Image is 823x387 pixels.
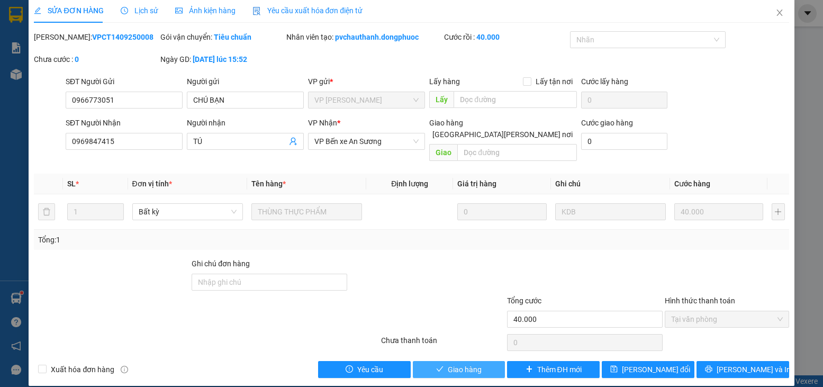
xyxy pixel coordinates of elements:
span: Yêu cầu xuất hóa đơn điện tử [252,6,363,15]
input: Ghi Chú [555,203,666,220]
input: VD: Bàn, Ghế [251,203,362,220]
label: Cước giao hàng [581,119,633,127]
span: clock-circle [121,7,128,14]
div: Nhân viên tạo: [286,31,442,43]
span: Tại văn phòng [671,311,782,327]
b: 40.000 [476,33,500,41]
div: Chưa cước : [34,53,158,65]
span: SỬA ĐƠN HÀNG [34,6,103,15]
span: Giao hàng [429,119,463,127]
label: Cước lấy hàng [581,77,628,86]
label: Ghi chú đơn hàng [192,259,250,268]
span: [PERSON_NAME] và In [717,364,791,375]
input: Cước giao hàng [581,133,668,150]
span: VP Nhận [308,119,337,127]
div: VP gửi [308,76,425,87]
button: delete [38,203,55,220]
div: Người gửi [187,76,304,87]
div: Ngày GD: [160,53,284,65]
b: Tiêu chuẩn [214,33,251,41]
span: plus [526,365,533,374]
input: Dọc đường [454,91,576,108]
b: VPCT1409250008 [92,33,153,41]
span: Lịch sử [121,6,158,15]
input: 0 [674,203,763,220]
label: Hình thức thanh toán [665,296,735,305]
span: Lấy [429,91,454,108]
span: edit [34,7,41,14]
span: Lấy hàng [429,77,460,86]
button: plus [772,203,784,220]
span: check [436,365,444,374]
button: plusThêm ĐH mới [507,361,600,378]
span: [GEOGRAPHIC_DATA][PERSON_NAME] nơi [428,129,577,140]
span: Lấy tận nơi [531,76,577,87]
span: SL [67,179,76,188]
div: [PERSON_NAME]: [34,31,158,43]
button: exclamation-circleYêu cầu [318,361,411,378]
img: icon [252,7,261,15]
div: Chưa thanh toán [380,335,506,353]
input: Cước lấy hàng [581,92,668,109]
button: printer[PERSON_NAME] và In [697,361,789,378]
span: Đơn vị tính [132,179,172,188]
th: Ghi chú [551,174,670,194]
span: [PERSON_NAME] đổi [622,364,690,375]
span: Thêm ĐH mới [537,364,582,375]
input: Dọc đường [457,144,576,161]
span: VP Bến xe An Sương [314,133,419,149]
span: Ảnh kiện hàng [175,6,236,15]
span: printer [705,365,712,374]
div: SĐT Người Gửi [66,76,183,87]
button: checkGiao hàng [413,361,505,378]
span: Xuất hóa đơn hàng [47,364,119,375]
button: save[PERSON_NAME] đổi [602,361,694,378]
span: Yêu cầu [357,364,383,375]
span: Bất kỳ [139,204,237,220]
span: save [610,365,618,374]
b: 0 [75,55,79,64]
span: user-add [289,137,297,146]
span: Định lượng [391,179,428,188]
span: picture [175,7,183,14]
span: Tên hàng [251,179,286,188]
span: exclamation-circle [346,365,353,374]
div: Người nhận [187,117,304,129]
span: close [775,8,784,17]
span: Giao hàng [448,364,482,375]
div: SĐT Người Nhận [66,117,183,129]
span: info-circle [121,366,128,373]
input: 0 [457,203,546,220]
div: Cước rồi : [444,31,568,43]
div: Tổng: 1 [38,234,318,246]
div: Gói vận chuyển: [160,31,284,43]
b: pvchauthanh.dongphuoc [335,33,419,41]
input: Ghi chú đơn hàng [192,274,347,291]
span: VP Châu Thành [314,92,419,108]
span: Tổng cước [507,296,541,305]
span: Giá trị hàng [457,179,496,188]
b: [DATE] lúc 15:52 [193,55,247,64]
span: Cước hàng [674,179,710,188]
span: Giao [429,144,457,161]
